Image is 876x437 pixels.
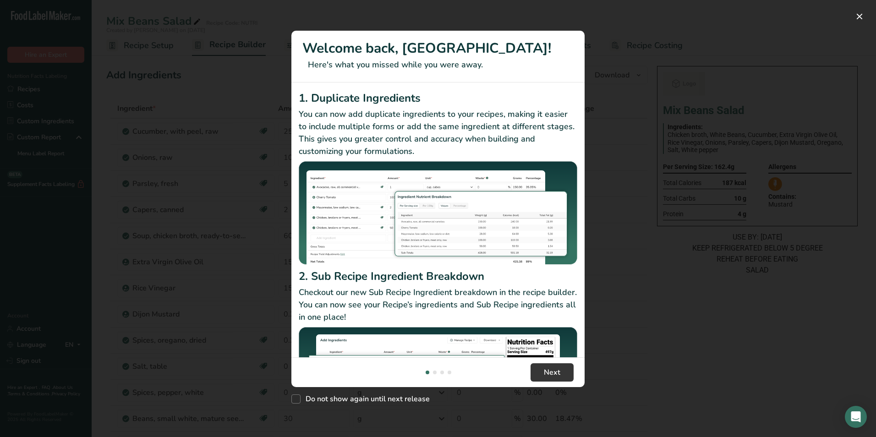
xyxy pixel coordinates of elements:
[299,286,577,323] p: Checkout our new Sub Recipe Ingredient breakdown in the recipe builder. You can now see your Reci...
[299,90,577,106] h2: 1. Duplicate Ingredients
[845,406,867,428] div: Open Intercom Messenger
[531,363,574,382] button: Next
[299,268,577,284] h2: 2. Sub Recipe Ingredient Breakdown
[299,161,577,265] img: Duplicate Ingredients
[302,38,574,59] h1: Welcome back, [GEOGRAPHIC_DATA]!
[299,108,577,158] p: You can now add duplicate ingredients to your recipes, making it easier to include multiple forms...
[299,327,577,431] img: Sub Recipe Ingredient Breakdown
[301,394,430,404] span: Do not show again until next release
[302,59,574,71] p: Here's what you missed while you were away.
[544,367,560,378] span: Next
